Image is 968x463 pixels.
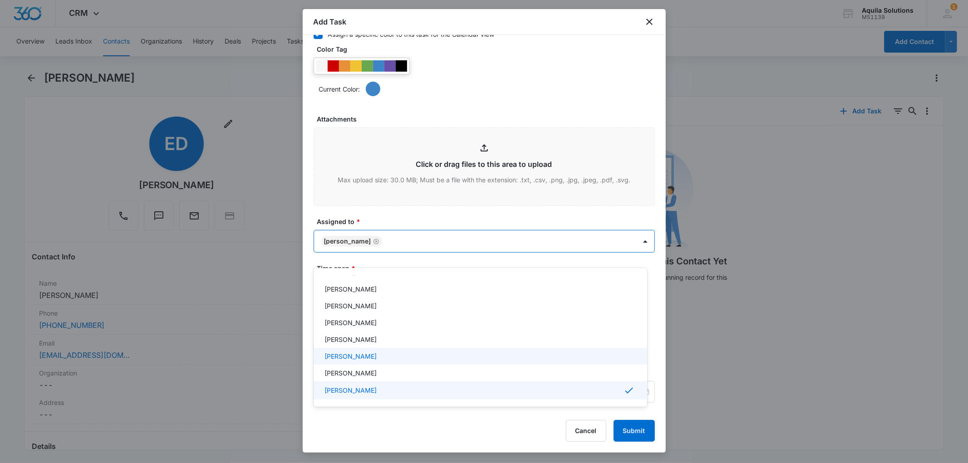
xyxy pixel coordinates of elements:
p: [PERSON_NAME] [324,301,377,311]
p: [PERSON_NAME] [324,318,377,327]
p: [PERSON_NAME] [324,385,377,395]
p: [PERSON_NAME] [324,335,377,344]
p: [PERSON_NAME] [324,351,377,361]
p: [PERSON_NAME] [324,284,377,294]
p: [PERSON_NAME] [324,368,377,378]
